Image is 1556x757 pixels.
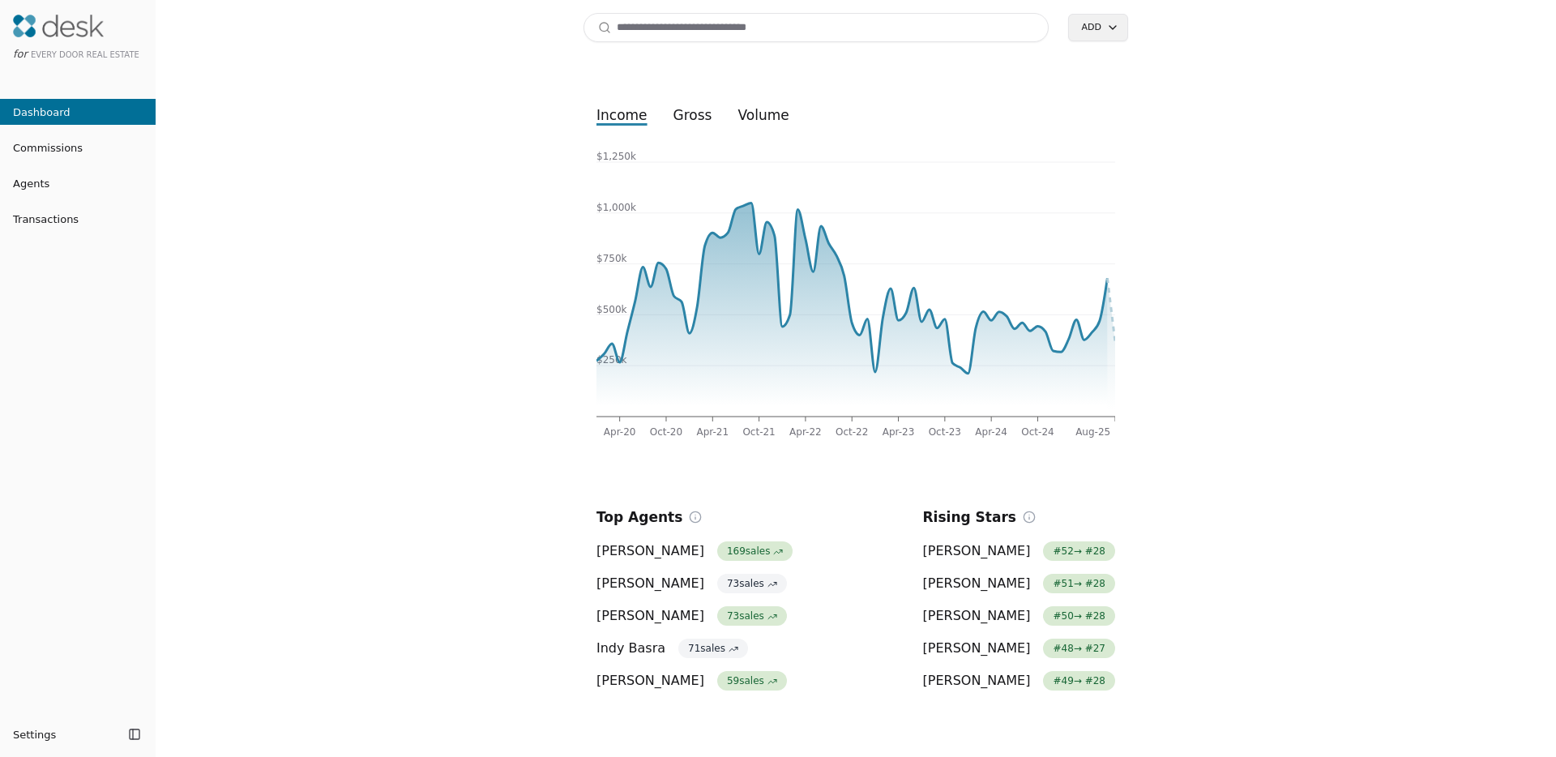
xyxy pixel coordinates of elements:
span: # 48 → # 27 [1043,639,1115,658]
span: 71 sales [678,639,748,658]
tspan: Apr-23 [883,426,915,438]
h2: Rising Stars [923,506,1016,528]
span: 169 sales [717,541,793,561]
span: [PERSON_NAME] [596,606,704,626]
tspan: Aug-25 [1075,426,1110,438]
tspan: Oct-21 [742,426,775,438]
span: [PERSON_NAME] [596,671,704,691]
tspan: $250k [596,354,627,366]
span: [PERSON_NAME] [923,606,1031,626]
span: # 52 → # 28 [1043,541,1115,561]
span: Indy Basra [596,639,665,658]
span: 73 sales [717,606,787,626]
button: volume [725,101,802,130]
span: # 49 → # 28 [1043,671,1115,691]
button: Settings [6,721,123,747]
span: [PERSON_NAME] [923,541,1031,561]
span: [PERSON_NAME] [923,574,1031,593]
tspan: Oct-24 [1021,426,1054,438]
tspan: Oct-22 [836,426,868,438]
span: 73 sales [717,574,787,593]
span: for [13,48,28,60]
span: [PERSON_NAME] [923,671,1031,691]
tspan: Oct-20 [650,426,682,438]
button: Add [1068,14,1128,41]
button: income [583,101,660,130]
tspan: Apr-22 [789,426,822,438]
span: [PERSON_NAME] [923,639,1031,658]
tspan: Apr-21 [696,426,729,438]
span: [PERSON_NAME] [596,541,704,561]
span: Settings [13,726,56,743]
h2: Top Agents [596,506,682,528]
span: Every Door Real Estate [31,50,139,59]
span: # 50 → # 28 [1043,606,1115,626]
tspan: Apr-20 [604,426,636,438]
tspan: Apr-24 [975,426,1007,438]
tspan: Oct-23 [929,426,961,438]
span: 59 sales [717,671,787,691]
tspan: $1,000k [596,202,636,213]
span: # 51 → # 28 [1043,574,1115,593]
button: gross [660,101,725,130]
span: [PERSON_NAME] [596,574,704,593]
tspan: $1,250k [596,151,636,162]
img: Desk [13,15,104,37]
tspan: $750k [596,253,627,264]
tspan: $500k [596,304,627,315]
